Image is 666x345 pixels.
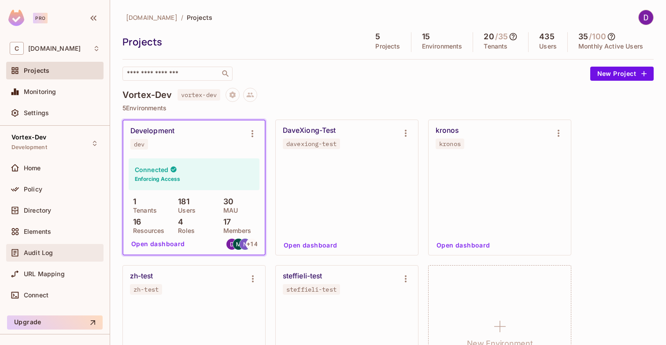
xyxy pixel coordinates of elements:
p: Users [174,207,196,214]
span: C [10,42,24,55]
p: Environments [422,43,462,50]
h6: Enforcing Access [135,175,180,183]
p: Users [539,43,557,50]
h5: 435 [539,32,554,41]
span: Project settings [226,92,240,101]
span: Policy [24,186,42,193]
p: Tenants [129,207,157,214]
div: kronos [439,140,461,147]
p: Monthly Active Users [578,43,643,50]
button: Environment settings [397,124,414,142]
div: Projects [122,35,360,49]
span: Settings [24,109,49,116]
span: Vortex-Dev [11,134,47,141]
div: zh-test [133,286,159,293]
p: MAU [219,207,238,214]
h5: 35 [578,32,588,41]
button: Open dashboard [128,237,189,251]
div: DaveXiong-Test [283,126,336,135]
button: Environment settings [550,124,567,142]
p: 17 [219,217,231,226]
div: Pro [33,13,48,23]
p: 1 [129,197,136,206]
p: 4 [174,217,183,226]
span: Projects [24,67,49,74]
p: Members [219,227,252,234]
p: 16 [129,217,141,226]
span: Workspace: consoleconnect.com [28,45,81,52]
span: Connect [24,292,48,299]
h5: 20 [484,32,494,41]
span: URL Mapping [24,270,65,277]
div: Development [130,127,174,135]
span: [DOMAIN_NAME] [126,13,178,22]
span: Projects [187,13,212,22]
p: Projects [375,43,400,50]
div: davexiong-test [286,140,337,147]
img: hxiong@consoleconnect.com [226,239,237,250]
button: Upgrade [7,315,103,330]
h4: Vortex-Dev [122,90,172,100]
div: steffieli-test [283,272,322,281]
span: vortex-dev [178,89,221,101]
span: Development [11,144,47,151]
h5: / 35 [495,32,508,41]
h5: / 100 [589,32,606,41]
span: Elements [24,228,51,235]
span: Directory [24,207,51,214]
button: Environment settings [244,125,261,142]
img: mychen@consoleconnect.com [233,239,244,250]
button: Environment settings [397,270,414,288]
div: zh-test [130,272,153,281]
span: Home [24,165,41,172]
span: + 14 [247,241,257,247]
h5: 15 [422,32,430,41]
button: Open dashboard [280,238,341,252]
button: Environment settings [244,270,262,288]
div: kronos [436,126,459,135]
p: 5 Environments [122,105,654,112]
div: dev [134,141,144,148]
img: nrao@consoleconnect.com [240,239,251,250]
button: Open dashboard [433,238,494,252]
p: Resources [129,227,164,234]
span: Audit Log [24,249,53,256]
p: 30 [219,197,233,206]
img: Dave Xiong [639,10,653,25]
img: SReyMgAAAABJRU5ErkJggg== [8,10,24,26]
p: Roles [174,227,195,234]
p: 181 [174,197,189,206]
h4: Connected [135,165,168,174]
li: / [181,13,183,22]
div: steffieli-test [286,286,337,293]
p: Tenants [484,43,507,50]
h5: 5 [375,32,380,41]
span: Monitoring [24,88,56,95]
button: New Project [590,67,654,81]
